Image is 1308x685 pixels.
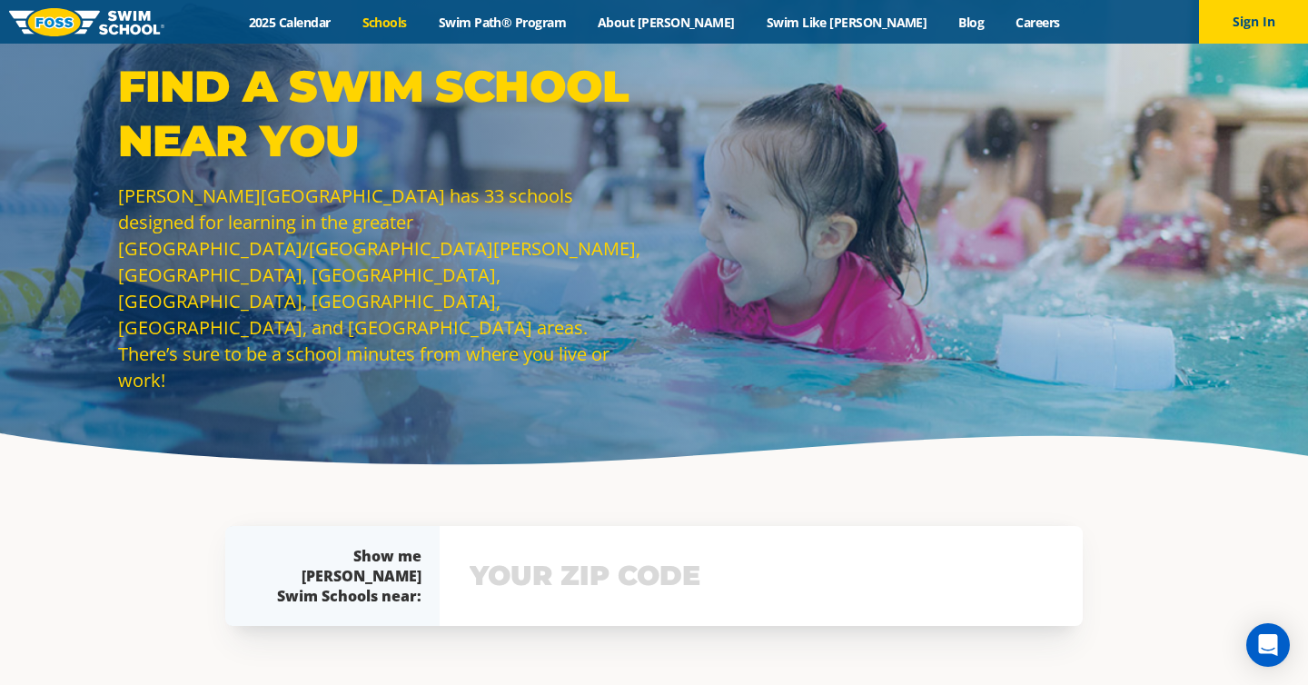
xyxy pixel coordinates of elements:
[1000,14,1075,31] a: Careers
[465,550,1057,602] input: YOUR ZIP CODE
[1246,623,1290,667] div: Open Intercom Messenger
[262,546,421,606] div: Show me [PERSON_NAME] Swim Schools near:
[233,14,346,31] a: 2025 Calendar
[943,14,1000,31] a: Blog
[118,59,645,168] p: Find a Swim School Near You
[582,14,751,31] a: About [PERSON_NAME]
[118,183,645,393] p: [PERSON_NAME][GEOGRAPHIC_DATA] has 33 schools designed for learning in the greater [GEOGRAPHIC_DA...
[9,8,164,36] img: FOSS Swim School Logo
[346,14,422,31] a: Schools
[422,14,581,31] a: Swim Path® Program
[750,14,943,31] a: Swim Like [PERSON_NAME]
